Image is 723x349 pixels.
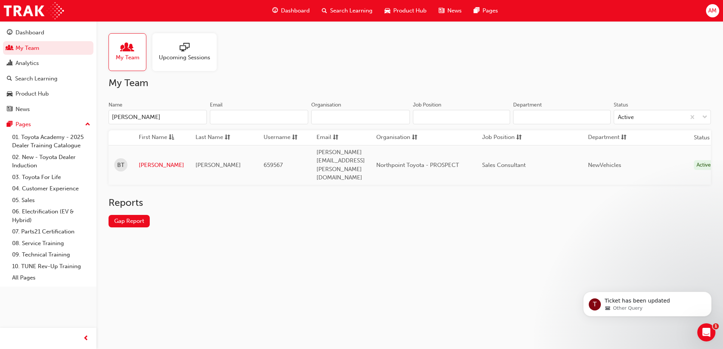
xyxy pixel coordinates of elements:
div: Dashboard [16,28,44,37]
span: sorting-icon [292,133,298,142]
a: search-iconSearch Learning [316,3,379,19]
a: Search Learning [3,72,93,86]
span: Job Position [482,133,515,142]
button: Organisationsorting-icon [376,133,418,142]
button: Pages [3,117,93,131]
span: Department [588,133,619,142]
span: Username [264,133,290,142]
a: News [3,102,93,116]
a: [PERSON_NAME] [139,161,184,170]
span: 659567 [264,162,283,168]
span: BT [117,161,124,170]
a: 05. Sales [9,195,93,206]
button: DashboardMy TeamAnalyticsSearch LearningProduct HubNews [3,24,93,117]
span: My Team [116,53,140,62]
span: search-icon [322,6,327,15]
div: Active [618,113,634,122]
span: sorting-icon [333,133,338,142]
span: pages-icon [474,6,479,15]
button: AM [706,4,719,17]
span: NewVehicles [588,162,621,168]
input: Name [109,110,207,124]
span: Product Hub [393,6,427,15]
span: First Name [139,133,167,142]
a: Upcoming Sessions [152,33,223,71]
button: Last Namesorting-icon [195,133,237,142]
span: Pages [483,6,498,15]
span: chart-icon [7,60,12,67]
div: Product Hub [16,90,49,98]
span: Dashboard [281,6,310,15]
input: Organisation [311,110,410,124]
a: Product Hub [3,87,93,101]
button: Usernamesorting-icon [264,133,305,142]
span: car-icon [385,6,390,15]
a: news-iconNews [433,3,468,19]
div: Active [694,160,714,170]
div: Department [513,101,542,109]
span: Northpoint Toyota - PROSPECT [376,162,459,168]
span: news-icon [439,6,444,15]
span: 1 [713,323,719,329]
span: Sales Consultant [482,162,526,168]
span: sessionType_ONLINE_URL-icon [180,43,189,53]
h2: Reports [109,197,711,209]
span: search-icon [7,76,12,82]
a: Analytics [3,56,93,70]
a: 07. Parts21 Certification [9,226,93,238]
div: News [16,105,30,114]
div: Job Position [413,101,441,109]
span: [PERSON_NAME][EMAIL_ADDRESS][PERSON_NAME][DOMAIN_NAME] [317,149,365,181]
th: Status [694,133,710,142]
a: Dashboard [3,26,93,40]
span: [PERSON_NAME] [195,162,241,168]
span: Search Learning [330,6,372,15]
span: sorting-icon [621,133,627,142]
span: News [447,6,462,15]
a: 02. New - Toyota Dealer Induction [9,151,93,171]
span: prev-icon [83,334,89,343]
a: 06. Electrification (EV & Hybrid) [9,206,93,226]
div: Email [210,101,223,109]
span: guage-icon [272,6,278,15]
a: guage-iconDashboard [266,3,316,19]
img: Trak [4,2,64,19]
span: people-icon [123,43,132,53]
h2: My Team [109,77,711,89]
span: down-icon [702,113,707,122]
span: sorting-icon [412,133,417,142]
iframe: Intercom live chat [697,323,715,341]
input: Department [513,110,611,124]
a: Gap Report [109,215,150,227]
div: Analytics [16,59,39,68]
span: Organisation [376,133,410,142]
div: Search Learning [15,74,57,83]
a: 03. Toyota For Life [9,171,93,183]
span: car-icon [7,91,12,97]
a: pages-iconPages [468,3,504,19]
span: pages-icon [7,121,12,128]
a: All Pages [9,272,93,284]
div: Status [614,101,628,109]
button: Departmentsorting-icon [588,133,630,142]
span: asc-icon [169,133,174,142]
button: Emailsorting-icon [317,133,358,142]
span: up-icon [85,120,90,130]
input: Job Position [413,110,510,124]
a: My Team [3,41,93,55]
iframe: Intercom notifications message [572,276,723,329]
span: guage-icon [7,29,12,36]
div: Organisation [311,101,341,109]
a: 09. Technical Training [9,249,93,261]
a: car-iconProduct Hub [379,3,433,19]
div: Name [109,101,123,109]
span: sorting-icon [225,133,230,142]
button: Job Positionsorting-icon [482,133,524,142]
span: Last Name [195,133,223,142]
span: news-icon [7,106,12,113]
div: Pages [16,120,31,129]
span: Upcoming Sessions [159,53,210,62]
